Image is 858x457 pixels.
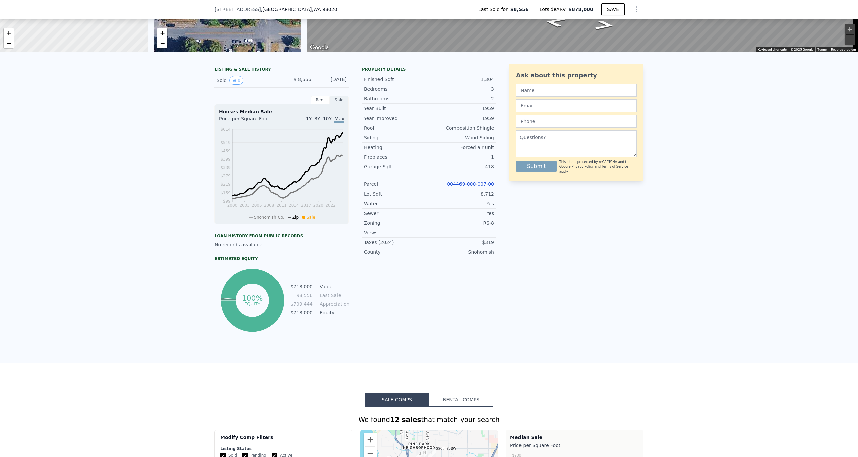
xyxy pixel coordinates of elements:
input: Email [516,99,637,112]
span: © 2025 Google [791,48,813,51]
td: $718,000 [290,309,313,316]
div: 8,712 [429,191,494,197]
span: + [7,29,11,37]
span: Sale [307,215,315,220]
tspan: 2020 [313,203,323,208]
div: Views [364,229,429,236]
div: Finished Sqft [364,76,429,83]
tspan: 2003 [239,203,250,208]
span: $ 8,556 [294,77,311,82]
div: Ask about this property [516,71,637,80]
div: Bathrooms [364,95,429,102]
div: 1,304 [429,76,494,83]
button: View historical data [229,76,243,85]
div: Forced air unit [429,144,494,151]
div: Listing Status [220,446,347,451]
div: [DATE] [317,76,347,85]
a: Report a problem [831,48,856,51]
div: We found that match your search [214,415,643,424]
tspan: 2000 [227,203,238,208]
a: Zoom in [4,28,14,38]
div: Estimated Equity [214,256,349,261]
div: Modify Comp Filters [220,434,347,446]
strong: 12 sales [390,415,421,424]
button: SAVE [601,3,625,15]
span: $878,000 [568,7,593,12]
a: 004469-000-007-00 [447,181,494,187]
tspan: $339 [220,165,231,170]
td: $8,556 [290,292,313,299]
button: Zoom in [364,433,377,446]
div: Water [364,200,429,207]
tspan: 2022 [325,203,336,208]
span: Lotside ARV [540,6,568,13]
div: Fireplaces [364,154,429,160]
a: Terms of Service [602,165,628,168]
a: Terms (opens in new tab) [817,48,827,51]
span: , WA 98020 [312,7,337,12]
span: − [7,39,11,47]
span: 1Y [306,116,312,121]
span: [STREET_ADDRESS] [214,6,261,13]
div: Taxes (2024) [364,239,429,246]
tspan: 2005 [252,203,262,208]
tspan: $99 [223,199,231,204]
div: County [364,249,429,255]
span: $8,556 [510,6,529,13]
div: Price per Square Foot [219,115,282,126]
button: Zoom out [845,35,855,45]
tspan: $159 [220,191,231,195]
span: 3Y [314,116,320,121]
span: Max [334,116,344,123]
path: Go South, 97th Ave W [537,15,574,29]
a: Zoom out [4,38,14,48]
span: Zip [292,215,299,220]
div: Parcel [364,181,429,187]
tspan: equity [244,301,260,306]
td: $718,000 [290,283,313,290]
tspan: 100% [242,294,263,302]
a: Zoom in [157,28,167,38]
div: Composition Shingle [429,125,494,131]
div: Price per Square Foot [510,441,639,450]
td: Last Sale [318,292,349,299]
div: 418 [429,163,494,170]
div: Garage Sqft [364,163,429,170]
a: Privacy Policy [572,165,594,168]
tspan: $459 [220,149,231,153]
div: 3 [429,86,494,92]
div: Snohomish [429,249,494,255]
span: Last Sold for [478,6,510,13]
tspan: $219 [220,182,231,187]
span: + [160,29,164,37]
div: Loan history from public records [214,233,349,239]
tspan: $279 [220,174,231,178]
button: Keyboard shortcuts [758,47,787,52]
div: 1 [429,154,494,160]
div: Property details [362,67,496,72]
span: − [160,39,164,47]
div: Zoning [364,220,429,226]
button: Sale Comps [365,393,429,407]
div: $319 [429,239,494,246]
a: Open this area in Google Maps (opens a new window) [308,43,330,52]
div: Rent [311,96,330,104]
a: Zoom out [157,38,167,48]
div: Siding [364,134,429,141]
div: Year Improved [364,115,429,122]
div: Heating [364,144,429,151]
div: Bedrooms [364,86,429,92]
div: Yes [429,200,494,207]
button: Show Options [630,3,643,16]
td: Equity [318,309,349,316]
span: , [GEOGRAPHIC_DATA] [261,6,338,13]
div: 2 [429,95,494,102]
div: Lot Sqft [364,191,429,197]
button: Zoom in [845,24,855,34]
input: Name [516,84,637,97]
tspan: 2008 [264,203,274,208]
div: Sold [217,76,276,85]
div: Houses Median Sale [219,108,344,115]
img: Google [308,43,330,52]
span: 10Y [323,116,332,121]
